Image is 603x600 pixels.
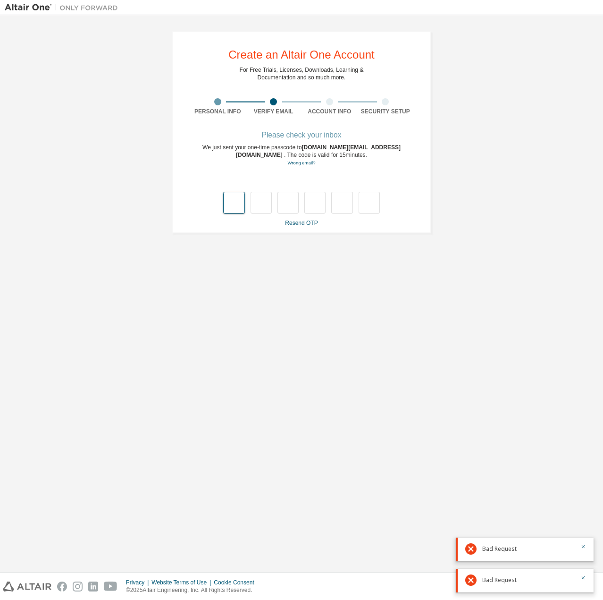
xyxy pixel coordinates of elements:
img: linkedin.svg [88,582,98,591]
div: For Free Trials, Licenses, Downloads, Learning & Documentation and so much more. [240,66,364,81]
span: Bad Request [482,545,517,553]
div: Website Terms of Use [151,579,214,586]
div: We just sent your one-time passcode to . The code is valid for 15 minutes. [190,144,413,167]
img: Altair One [5,3,123,12]
div: Please check your inbox [190,132,413,138]
div: Security Setup [358,108,414,115]
span: Bad Request [482,576,517,584]
a: Go back to the registration form [287,160,315,165]
div: Cookie Consent [214,579,260,586]
img: facebook.svg [57,582,67,591]
div: Personal Info [190,108,246,115]
p: © 2025 Altair Engineering, Inc. All Rights Reserved. [126,586,260,594]
div: Create an Altair One Account [228,49,375,60]
img: youtube.svg [104,582,117,591]
img: altair_logo.svg [3,582,51,591]
div: Verify Email [246,108,302,115]
img: instagram.svg [73,582,83,591]
div: Account Info [301,108,358,115]
a: Resend OTP [285,220,318,226]
div: Privacy [126,579,151,586]
span: [DOMAIN_NAME][EMAIL_ADDRESS][DOMAIN_NAME] [236,144,401,158]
